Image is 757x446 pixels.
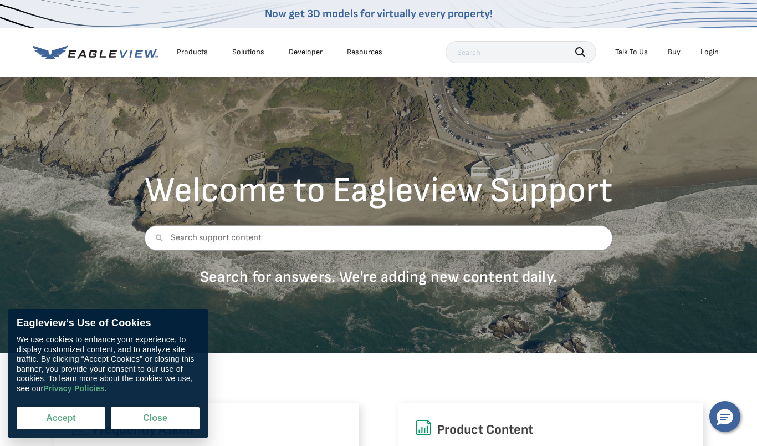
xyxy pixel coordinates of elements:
h6: Product Content [415,419,686,440]
div: Eagleview’s Use of Cookies [17,317,200,330]
h2: Welcome to Eagleview Support [145,173,613,209]
div: Talk To Us [615,47,648,57]
div: Solutions [232,47,264,57]
button: Accept [17,407,105,429]
div: Resources [347,47,382,57]
a: Now get 3D models for virtually every property! [265,7,493,21]
p: Search for answers. We're adding new content daily. [145,267,613,287]
div: We use cookies to enhance your experience, to display customized content, and to analyze site tra... [17,335,200,393]
div: Products [177,47,208,57]
input: Search support content [145,225,613,251]
button: Close [111,407,200,429]
a: Developer [289,47,323,57]
button: Hello, have a question? Let’s chat. [709,401,740,432]
div: Login [700,47,719,57]
input: Search [446,41,596,63]
a: Privacy Policies [43,384,104,393]
a: Buy [668,47,681,57]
